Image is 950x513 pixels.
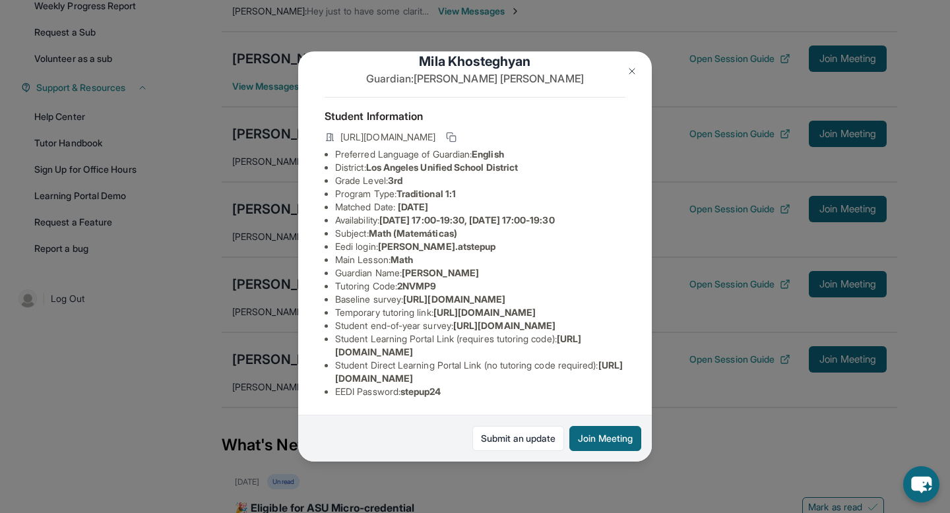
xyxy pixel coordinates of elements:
span: [DATE] [398,201,428,212]
span: [PERSON_NAME].atstepup [378,241,496,252]
li: Matched Date: [335,200,625,214]
img: Close Icon [627,66,637,76]
li: Guardian Name : [335,266,625,280]
span: Los Angeles Unified School District [366,162,518,173]
span: English [472,148,504,160]
li: Main Lesson : [335,253,625,266]
li: Student Learning Portal Link (requires tutoring code) : [335,332,625,359]
li: Program Type: [335,187,625,200]
span: 2NVMP9 [397,280,436,291]
button: Copy link [443,129,459,145]
li: Student end-of-year survey : [335,319,625,332]
li: Baseline survey : [335,293,625,306]
li: Preferred Language of Guardian: [335,148,625,161]
li: Student Direct Learning Portal Link (no tutoring code required) : [335,359,625,385]
p: Guardian: [PERSON_NAME] [PERSON_NAME] [325,71,625,86]
li: Subject : [335,227,625,240]
li: Grade Level: [335,174,625,187]
a: Submit an update [472,426,564,451]
li: Availability: [335,214,625,227]
li: Eedi login : [335,240,625,253]
h4: Student Information [325,108,625,124]
span: [URL][DOMAIN_NAME] [403,293,505,305]
span: Math (Matemáticas) [369,227,457,239]
span: stepup24 [400,386,441,397]
li: EEDI Password : [335,385,625,398]
h1: Mila Khosteghyan [325,52,625,71]
span: [URL][DOMAIN_NAME] [453,320,555,331]
span: Math [391,254,413,265]
button: Join Meeting [569,426,641,451]
span: [URL][DOMAIN_NAME] [433,307,536,318]
span: [PERSON_NAME] [402,267,479,278]
button: chat-button [903,466,939,502]
span: Traditional 1:1 [396,188,456,199]
span: [DATE] 17:00-19:30, [DATE] 17:00-19:30 [379,214,555,226]
li: District: [335,161,625,174]
li: Temporary tutoring link : [335,306,625,319]
span: [URL][DOMAIN_NAME] [340,131,435,144]
span: 3rd [388,175,402,186]
li: Tutoring Code : [335,280,625,293]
